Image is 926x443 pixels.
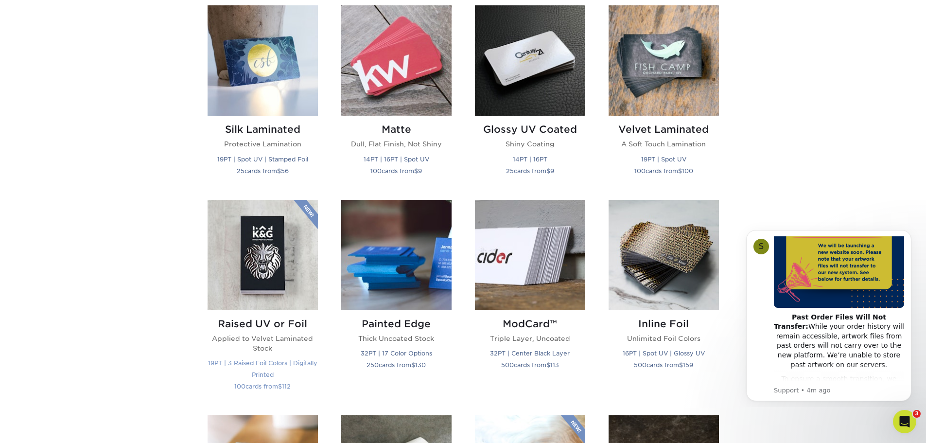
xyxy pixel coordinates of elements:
[913,410,921,418] span: 3
[490,350,570,357] small: 32PT | Center Black Layer
[341,139,452,149] p: Dull, Flat Finish, Not Shiny
[370,167,382,175] span: 100
[418,167,422,175] span: 9
[634,167,646,175] span: 100
[609,200,719,404] a: Inline Foil Business Cards Inline Foil Unlimited Foil Colors 16PT | Spot UV | Glossy UV 500cards ...
[682,167,693,175] span: 100
[609,318,719,330] h2: Inline Foil
[237,167,245,175] span: 25
[364,156,429,163] small: 14PT | 16PT | Spot UV
[550,167,554,175] span: 9
[641,156,686,163] small: 19PT | Spot UV
[234,383,291,390] small: cards from
[609,5,719,188] a: Velvet Laminated Business Cards Velvet Laminated A Soft Touch Lamination 19PT | Spot UV 100cards ...
[475,124,585,135] h2: Glossy UV Coated
[732,221,926,407] iframe: Intercom notifications message
[501,361,514,369] span: 500
[341,334,452,343] p: Thick Uncoated Stock
[634,361,646,369] span: 500
[546,167,550,175] span: $
[411,361,415,369] span: $
[208,139,318,149] p: Protective Lamination
[208,318,318,330] h2: Raised UV or Foil
[475,139,585,149] p: Shiny Coating
[208,5,318,116] img: Silk Laminated Business Cards
[282,383,291,390] span: 112
[237,167,289,175] small: cards from
[208,5,318,188] a: Silk Laminated Business Cards Silk Laminated Protective Lamination 19PT | Spot UV | Stamped Foil ...
[415,361,426,369] span: 130
[609,139,719,149] p: A Soft Touch Lamination
[475,200,585,310] img: ModCard™ Business Cards
[208,200,318,310] img: Raised UV or Foil Business Cards
[281,167,289,175] span: 56
[361,350,432,357] small: 32PT | 17 Color Options
[623,350,705,357] small: 16PT | Spot UV | Glossy UV
[550,361,559,369] span: 113
[513,156,547,163] small: 14PT | 16PT
[609,334,719,343] p: Unlimited Foil Colors
[278,383,282,390] span: $
[217,156,308,163] small: 19PT | Spot UV | Stamped Foil
[678,167,682,175] span: $
[341,5,452,188] a: Matte Business Cards Matte Dull, Flat Finish, Not Shiny 14PT | 16PT | Spot UV 100cards from$9
[208,124,318,135] h2: Silk Laminated
[501,361,559,369] small: cards from
[341,124,452,135] h2: Matte
[475,200,585,404] a: ModCard™ Business Cards ModCard™ Triple Layer, Uncoated 32PT | Center Black Layer 500cards from$113
[609,5,719,116] img: Velvet Laminated Business Cards
[370,167,422,175] small: cards from
[208,334,318,354] p: Applied to Velvet Laminated Stock
[475,334,585,343] p: Triple Layer, Uncoated
[208,359,317,378] small: 19PT | 3 Raised Foil Colors | Digitally Printed
[683,361,693,369] span: 159
[506,167,554,175] small: cards from
[893,410,916,433] iframe: Intercom live chat
[208,200,318,404] a: Raised UV or Foil Business Cards Raised UV or Foil Applied to Velvet Laminated Stock 19PT | 3 Rai...
[634,167,693,175] small: cards from
[475,318,585,330] h2: ModCard™
[609,124,719,135] h2: Velvet Laminated
[42,153,173,230] div: To ensure a smooth transition, we encourage you to log in to your account and download any files ...
[475,5,585,116] img: Glossy UV Coated Business Cards
[679,361,683,369] span: $
[341,200,452,310] img: Painted Edge Business Cards
[506,167,514,175] span: 25
[546,361,550,369] span: $
[367,361,379,369] span: 250
[609,200,719,310] img: Inline Foil Business Cards
[341,200,452,404] a: Painted Edge Business Cards Painted Edge Thick Uncoated Stock 32PT | 17 Color Options 250cards fr...
[414,167,418,175] span: $
[367,361,426,369] small: cards from
[341,5,452,116] img: Matte Business Cards
[42,165,173,174] p: Message from Support, sent 4m ago
[341,318,452,330] h2: Painted Edge
[294,200,318,229] img: New Product
[277,167,281,175] span: $
[475,5,585,188] a: Glossy UV Coated Business Cards Glossy UV Coated Shiny Coating 14PT | 16PT 25cards from$9
[634,361,693,369] small: cards from
[234,383,245,390] span: 100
